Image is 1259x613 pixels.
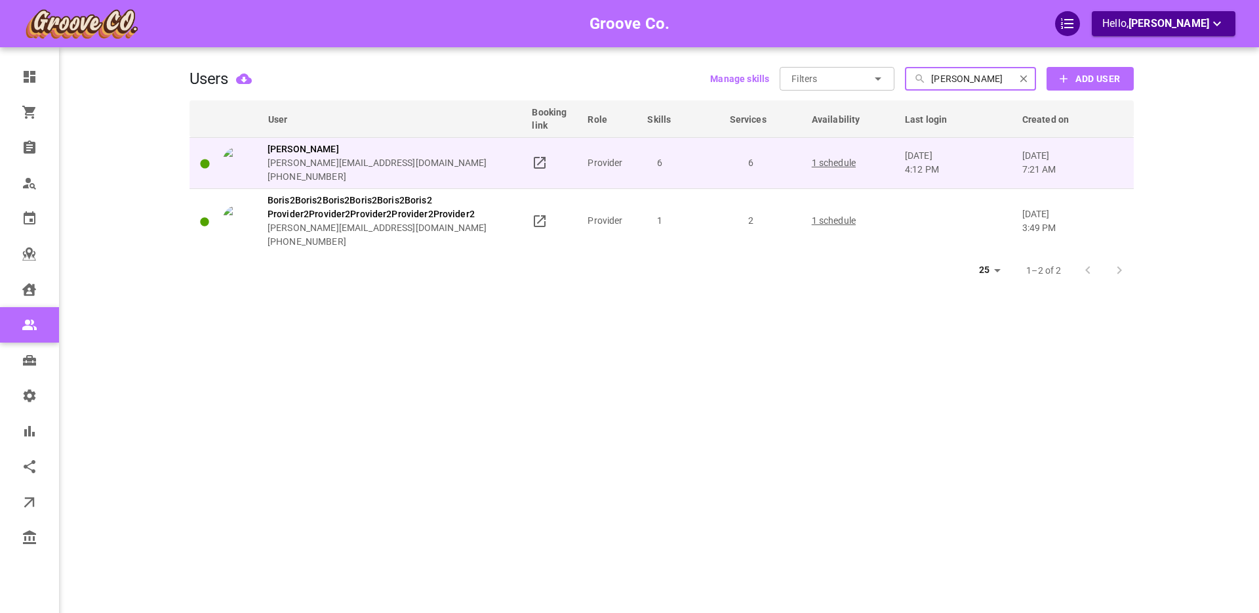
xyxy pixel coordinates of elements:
[268,235,521,249] p: [PHONE_NUMBER]
[24,7,139,40] img: company-logo
[1047,67,1133,91] button: Add User
[222,113,305,126] span: User
[715,214,786,228] p: 2
[590,11,670,36] h6: Groove Co.
[1075,71,1120,87] span: Add User
[715,156,786,170] p: 6
[1014,70,1033,88] button: clear
[588,156,635,170] p: Provider
[1055,11,1080,36] div: QuickStart Guide
[190,70,228,88] h1: Users
[730,113,784,126] span: Services
[647,113,688,126] span: Skills
[1022,221,1122,235] p: 3:49 pm
[1092,11,1235,36] button: Hello,[PERSON_NAME]
[1129,17,1209,30] span: [PERSON_NAME]
[199,217,210,228] svg: Active
[1026,264,1061,277] p: 1–2 of 2
[905,163,1010,177] p: 4:12 pm
[199,158,210,169] svg: Active
[1022,149,1122,177] p: [DATE]
[268,170,487,184] p: [PHONE_NUMBER]
[1022,207,1122,235] p: [DATE]
[268,194,521,221] p: Boris2Boris2Boris2Boris2Boris2Boris2 Provider2Provider2Provider2Provider2Provider2
[931,67,1009,91] input: Search
[812,113,877,126] span: Availability
[905,113,965,126] span: Last login
[812,156,893,170] p: 1 schedule
[222,146,255,179] img: User
[588,214,635,228] p: Provider
[624,214,694,228] p: 1
[526,100,582,137] th: Booking link
[268,221,521,235] p: [PERSON_NAME][EMAIL_ADDRESS][DOMAIN_NAME]
[236,71,252,87] svg: Export
[710,74,769,84] b: Manage skills
[1022,163,1122,177] p: 7:21 am
[1102,16,1225,32] p: Hello,
[710,72,769,85] a: Manage skills
[1022,113,1087,126] span: Created on
[905,149,1010,177] p: [DATE]
[222,205,255,238] img: User
[268,142,487,156] p: [PERSON_NAME]
[812,214,893,228] p: 1 schedule
[268,156,487,170] p: [PERSON_NAME][EMAIL_ADDRESS][DOMAIN_NAME]
[588,113,624,126] span: Role
[974,261,1005,280] div: 25
[624,156,694,170] p: 6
